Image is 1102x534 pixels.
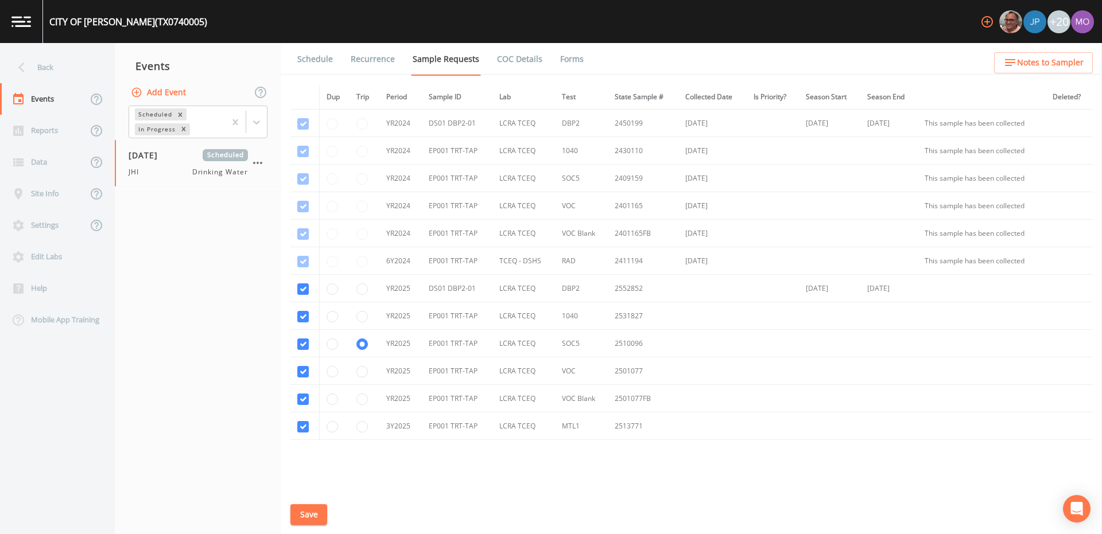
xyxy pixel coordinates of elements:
button: Notes to Sampler [994,52,1093,73]
td: YR2025 [379,385,422,412]
td: DBP2 [555,275,608,302]
td: YR2024 [379,110,422,137]
td: 6Y2024 [379,247,422,275]
span: Scheduled [203,149,248,161]
a: Recurrence [349,43,397,75]
td: 2513771 [608,412,678,440]
td: MTL1 [555,412,608,440]
div: +20 [1047,10,1070,33]
img: logo [11,16,31,27]
td: 2401165 [608,192,678,220]
td: VOC Blank [555,385,608,412]
td: LCRA TCEQ [492,137,555,165]
td: YR2024 [379,137,422,165]
a: COC Details [495,43,544,75]
td: VOC [555,357,608,385]
th: Test [555,85,608,110]
td: LCRA TCEQ [492,165,555,192]
th: Lab [492,85,555,110]
td: 1040 [555,302,608,330]
td: EP001 TRT-TAP [422,357,492,385]
span: JHI [129,167,146,177]
td: 2510096 [608,330,678,357]
img: e2d790fa78825a4bb76dcb6ab311d44c [999,10,1022,33]
td: VOC Blank [555,220,608,247]
td: This sample has been collected [918,137,1046,165]
td: [DATE] [799,110,860,137]
td: 2531827 [608,302,678,330]
td: This sample has been collected [918,192,1046,220]
td: This sample has been collected [918,220,1046,247]
td: EP001 TRT-TAP [422,330,492,357]
td: VOC [555,192,608,220]
td: This sample has been collected [918,110,1046,137]
img: 41241ef155101aa6d92a04480b0d0000 [1023,10,1046,33]
td: YR2024 [379,165,422,192]
td: This sample has been collected [918,165,1046,192]
td: EP001 TRT-TAP [422,302,492,330]
td: [DATE] [678,247,747,275]
td: LCRA TCEQ [492,192,555,220]
td: DS01 DBP2-01 [422,275,492,302]
td: LCRA TCEQ [492,110,555,137]
td: TCEQ - DSHS [492,247,555,275]
td: LCRA TCEQ [492,302,555,330]
td: [DATE] [678,220,747,247]
div: Scheduled [135,108,174,120]
td: EP001 TRT-TAP [422,412,492,440]
td: LCRA TCEQ [492,385,555,412]
td: [DATE] [678,165,747,192]
th: Deleted? [1046,85,1093,110]
div: Events [115,52,281,80]
td: EP001 TRT-TAP [422,247,492,275]
td: YR2025 [379,275,422,302]
td: EP001 TRT-TAP [422,165,492,192]
td: EP001 TRT-TAP [422,385,492,412]
span: Notes to Sampler [1017,56,1084,70]
td: 3Y2025 [379,412,422,440]
td: 2552852 [608,275,678,302]
td: 1040 [555,137,608,165]
button: Save [290,504,327,525]
td: 2401165FB [608,220,678,247]
a: Schedule [296,43,335,75]
td: YR2024 [379,220,422,247]
th: Sample ID [422,85,492,110]
td: 2430110 [608,137,678,165]
td: 2450199 [608,110,678,137]
th: Trip [350,85,379,110]
td: YR2024 [379,192,422,220]
td: YR2025 [379,330,422,357]
td: LCRA TCEQ [492,220,555,247]
button: Add Event [129,82,191,103]
td: [DATE] [860,275,918,302]
th: Season Start [799,85,860,110]
td: This sample has been collected [918,247,1046,275]
td: 2501077FB [608,385,678,412]
td: 2411194 [608,247,678,275]
td: LCRA TCEQ [492,357,555,385]
td: SOC5 [555,165,608,192]
th: Is Priority? [747,85,799,110]
td: [DATE] [860,110,918,137]
td: DS01 DBP2-01 [422,110,492,137]
td: YR2025 [379,302,422,330]
td: 2409159 [608,165,678,192]
a: Forms [558,43,585,75]
div: CITY OF [PERSON_NAME] (TX0740005) [49,15,207,29]
th: Collected Date [678,85,747,110]
th: Season End [860,85,918,110]
td: EP001 TRT-TAP [422,137,492,165]
td: LCRA TCEQ [492,330,555,357]
td: LCRA TCEQ [492,275,555,302]
th: Dup [319,85,350,110]
div: Joshua gere Paul [1023,10,1047,33]
th: Period [379,85,422,110]
td: RAD [555,247,608,275]
td: LCRA TCEQ [492,412,555,440]
img: 4e251478aba98ce068fb7eae8f78b90c [1071,10,1094,33]
span: [DATE] [129,149,166,161]
div: Open Intercom Messenger [1063,495,1091,523]
th: State Sample # [608,85,678,110]
div: Remove In Progress [177,123,190,135]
